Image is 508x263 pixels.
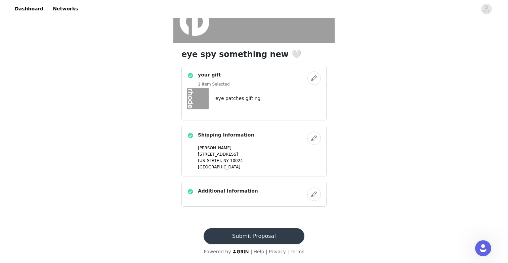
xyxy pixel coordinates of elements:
img: logo [232,249,249,254]
span: Powered by [204,249,231,254]
span: | [287,249,289,254]
span: NY [223,158,229,163]
a: Privacy [269,249,286,254]
span: 10024 [230,158,243,163]
img: eye patches gifting [187,88,209,109]
h4: Additional Information [198,188,258,195]
h5: 1 Item Selected [198,81,230,87]
div: Shipping Information [181,126,327,176]
div: Additional Information [181,182,327,207]
p: [GEOGRAPHIC_DATA] [198,164,321,170]
button: Submit Proposal [204,228,304,244]
p: [PERSON_NAME] [198,145,321,151]
h4: your gift [198,71,230,78]
h4: Shipping Information [198,131,254,139]
span: [US_STATE], [198,158,222,163]
div: your gift [181,66,327,120]
a: Terms [290,249,304,254]
h1: eye spy something new 🤍 [181,48,327,60]
a: Help [254,249,264,254]
iframe: Intercom live chat [475,240,491,256]
h4: eye patches gifting [215,95,260,102]
a: Dashboard [11,1,47,16]
p: [STREET_ADDRESS] [198,151,321,157]
div: avatar [483,4,490,14]
span: | [266,249,267,254]
span: | [251,249,252,254]
a: Networks [49,1,82,16]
